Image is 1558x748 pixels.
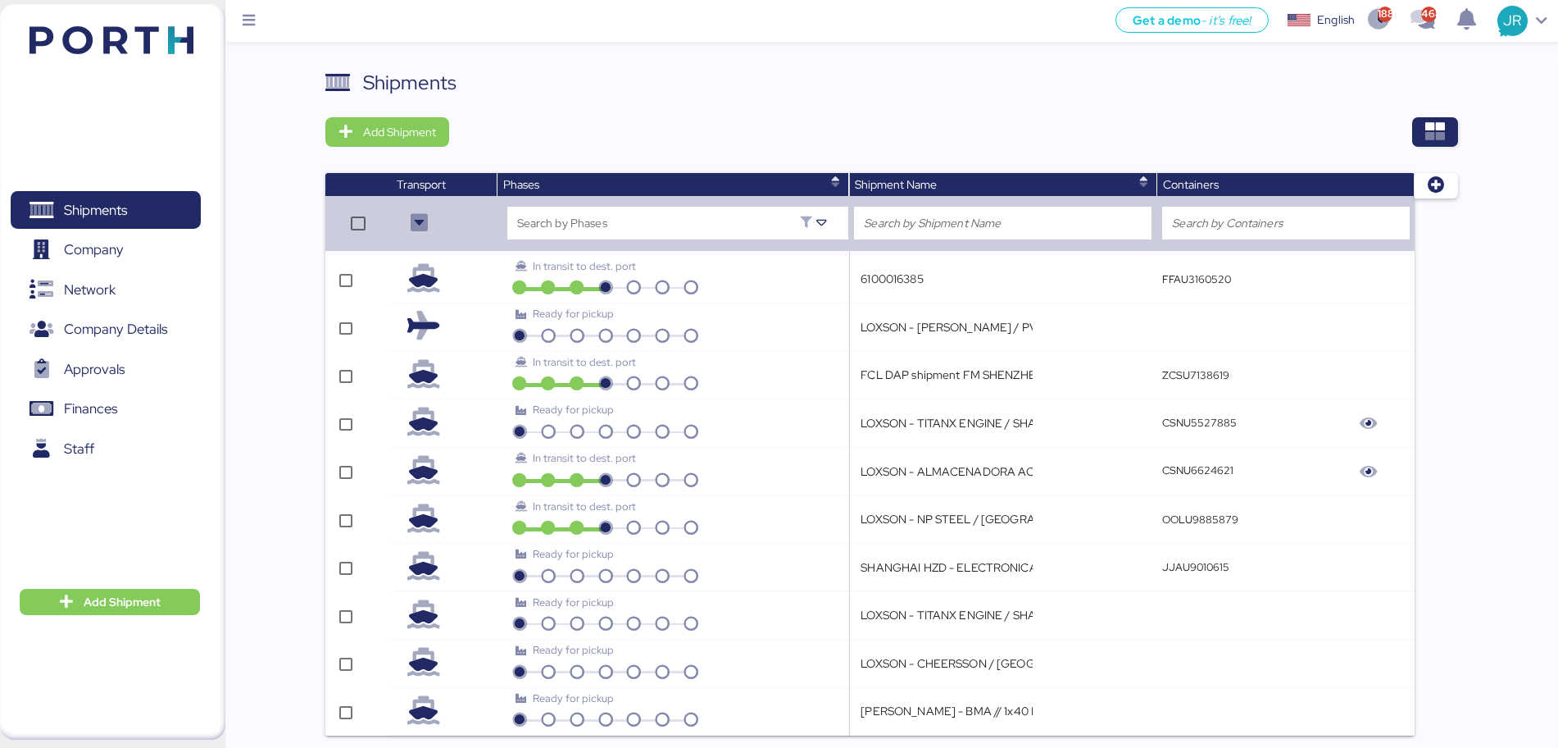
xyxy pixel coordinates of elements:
button: Menu [235,7,263,35]
a: Company [11,231,201,269]
span: In transit to dest. port [533,259,636,273]
span: Ready for pickup [533,547,614,561]
a: Approvals [11,350,201,388]
span: In transit to dest. port [533,499,636,513]
a: Staff [11,430,201,467]
span: Network [64,278,116,302]
span: Approvals [64,358,125,381]
a: Company Details [11,311,201,349]
span: Staff [64,437,94,461]
span: Ready for pickup [533,307,614,321]
span: Containers [1163,177,1219,192]
div: Shipments [363,68,456,98]
q-button: FFAU3160520 [1162,272,1231,286]
input: Search by Containers [1172,213,1400,233]
a: Network [11,271,201,308]
span: JR [1503,10,1521,31]
span: Phases [503,177,539,192]
a: Finances [11,390,201,428]
q-button: CSNU5527885 [1162,416,1237,430]
q-button: CSNU6624621 [1162,463,1233,477]
q-button: OOLU9885879 [1162,513,1238,527]
div: English [1317,11,1355,29]
q-button: JJAU9010615 [1162,560,1229,574]
a: Shipments [11,191,201,229]
span: Add Shipment [84,592,161,612]
span: Shipments [64,198,127,222]
span: In transit to dest. port [533,451,636,465]
q-button: ZCSU7138619 [1162,368,1229,382]
span: Company Details [64,317,167,341]
button: Add Shipment [20,589,200,615]
span: In transit to dest. port [533,355,636,369]
input: Search by Shipment Name [864,213,1142,233]
button: Add Shipment [325,117,449,147]
span: Ready for pickup [533,595,614,609]
span: Ready for pickup [533,691,614,705]
span: Ready for pickup [533,643,614,657]
span: Transport [397,177,446,192]
span: Add Shipment [363,122,436,142]
span: Company [64,238,124,262]
span: Shipment Name [855,177,937,192]
span: Finances [64,397,117,421]
span: Ready for pickup [533,403,614,417]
